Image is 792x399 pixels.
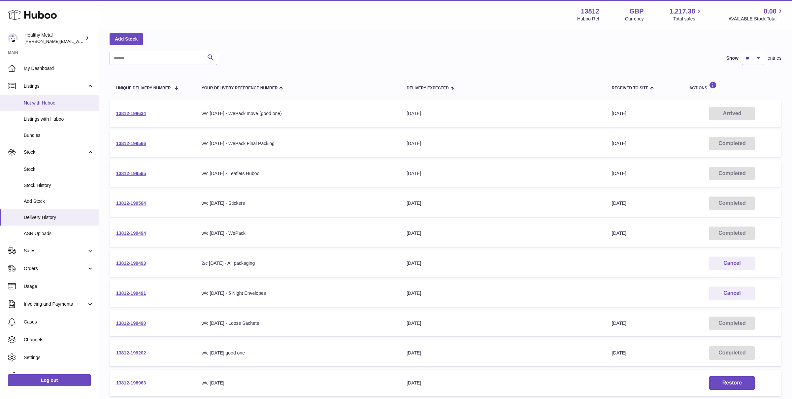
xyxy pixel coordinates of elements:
[407,290,599,296] div: [DATE]
[202,200,394,206] div: w/c [DATE] - Stickers
[407,86,448,90] span: Delivery Expected
[24,198,94,204] span: Add Stock
[612,230,626,236] span: [DATE]
[24,32,84,45] div: Healthy Metal
[116,230,146,236] a: 13812-199494
[24,214,94,221] span: Delivery History
[728,7,784,22] a: 0.00 AVAILABLE Stock Total
[116,200,146,206] a: 13812-199564
[612,171,626,176] span: [DATE]
[24,248,87,254] span: Sales
[8,33,18,43] img: jose@healthy-metal.com
[116,111,146,116] a: 13812-199634
[116,291,146,296] a: 13812-199491
[24,230,94,237] span: ASN Uploads
[764,7,776,16] span: 0.00
[612,86,648,90] span: Received to Site
[407,170,599,177] div: [DATE]
[612,321,626,326] span: [DATE]
[24,65,94,72] span: My Dashboard
[116,171,146,176] a: 13812-199565
[24,372,94,379] span: Returns
[728,16,784,22] span: AVAILABLE Stock Total
[24,149,87,155] span: Stock
[24,132,94,138] span: Bundles
[24,301,87,307] span: Invoicing and Payments
[202,230,394,236] div: w/c [DATE] - WePack
[110,33,143,45] a: Add Stock
[24,319,94,325] span: Cases
[202,290,394,296] div: w/c [DATE] - 5 Night Envelopes
[407,320,599,326] div: [DATE]
[202,350,394,356] div: w/c [DATE] good one
[670,7,703,22] a: 1,217.38 Total sales
[202,260,394,266] div: 2/c [DATE] - All packaging
[24,116,94,122] span: Listings with Huboo
[202,110,394,117] div: w/c [DATE] - WePack move (good one)
[407,260,599,266] div: [DATE]
[407,380,599,386] div: [DATE]
[689,81,775,90] div: Actions
[202,380,394,386] div: w/c [DATE]
[612,111,626,116] span: [DATE]
[407,140,599,147] div: [DATE]
[577,16,599,22] div: Huboo Ref
[407,110,599,117] div: [DATE]
[116,380,146,385] a: 13812-198963
[407,230,599,236] div: [DATE]
[202,86,278,90] span: Your Delivery Reference Number
[709,376,755,390] button: Restore
[709,287,755,300] button: Cancel
[407,350,599,356] div: [DATE]
[670,7,695,16] span: 1,217.38
[629,7,643,16] strong: GBP
[116,141,146,146] a: 13812-199566
[673,16,703,22] span: Total sales
[726,55,739,61] label: Show
[612,350,626,355] span: [DATE]
[116,261,146,266] a: 13812-199493
[202,320,394,326] div: w/c [DATE] - Loose Sachets
[116,86,171,90] span: Unique Delivery Number
[24,283,94,290] span: Usage
[24,354,94,361] span: Settings
[24,83,87,89] span: Listings
[612,200,626,206] span: [DATE]
[709,257,755,270] button: Cancel
[581,7,599,16] strong: 13812
[24,39,132,44] span: [PERSON_NAME][EMAIL_ADDRESS][DOMAIN_NAME]
[768,55,781,61] span: entries
[24,337,94,343] span: Channels
[612,141,626,146] span: [DATE]
[202,140,394,147] div: w/c [DATE] - WePack Final Packing
[116,321,146,326] a: 13812-199490
[625,16,644,22] div: Currency
[407,200,599,206] div: [DATE]
[8,374,91,386] a: Log out
[24,100,94,106] span: Not with Huboo
[24,166,94,172] span: Stock
[24,182,94,189] span: Stock History
[24,265,87,272] span: Orders
[116,350,146,355] a: 13812-199202
[202,170,394,177] div: w/c [DATE] - Leaflets Huboo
